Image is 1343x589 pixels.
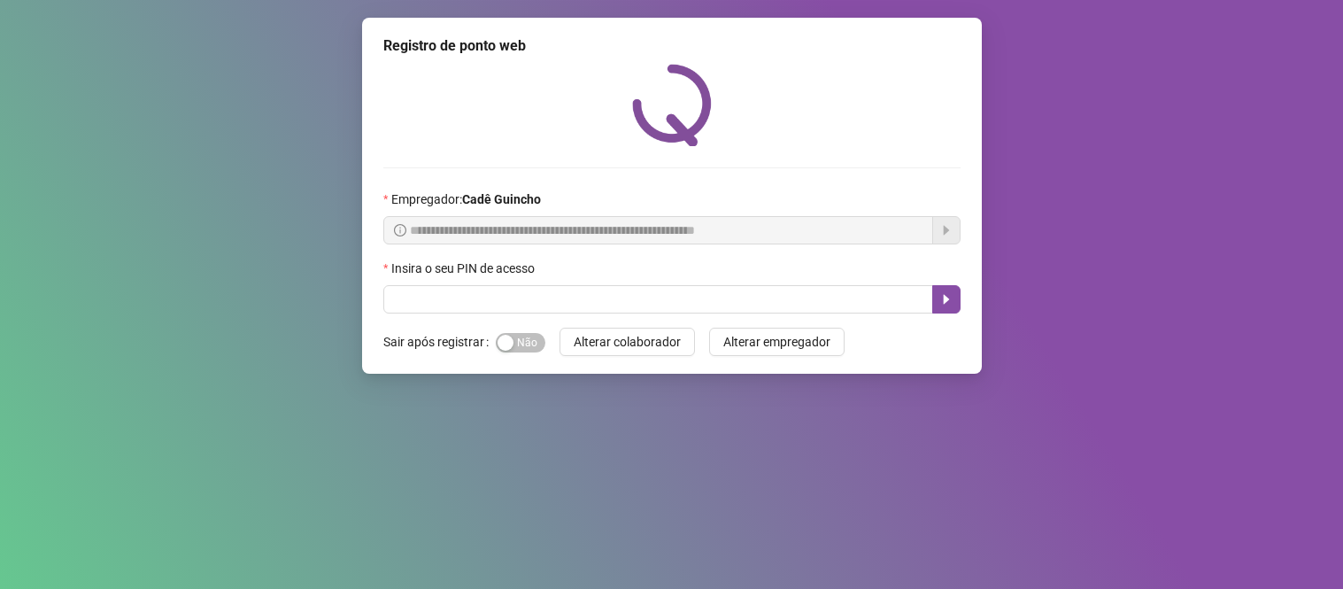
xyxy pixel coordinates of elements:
span: Empregador : [391,190,541,209]
button: Alterar empregador [709,328,845,356]
div: Registro de ponto web [383,35,961,57]
strong: Cadê Guincho [462,192,541,206]
label: Insira o seu PIN de acesso [383,259,546,278]
button: Alterar colaborador [560,328,695,356]
span: Alterar empregador [723,332,830,352]
label: Sair após registrar [383,328,496,356]
img: QRPoint [632,64,712,146]
span: info-circle [394,224,406,236]
span: caret-right [939,292,953,306]
span: Alterar colaborador [574,332,681,352]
